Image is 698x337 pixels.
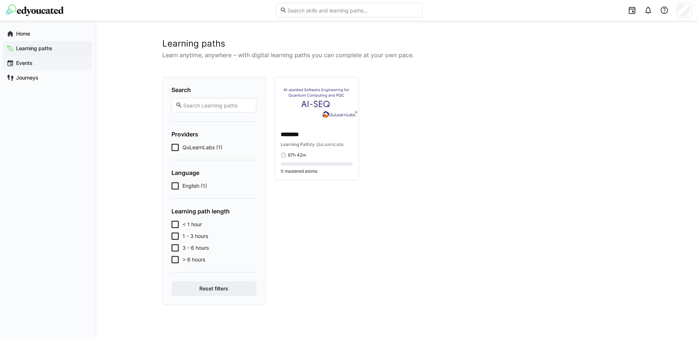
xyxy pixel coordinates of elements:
[182,244,209,252] span: 3 - 6 hours
[182,182,207,190] span: English (1)
[182,144,222,151] span: QuLearnLabs (1)
[162,38,631,49] h2: Learning paths
[182,102,252,109] input: Search Learning paths
[171,208,256,215] h4: Learning path length
[182,232,208,240] span: 1 - 3 hours
[275,77,359,125] img: image
[287,7,418,14] input: Search skills and learning paths…
[182,221,202,228] span: < 1 hour
[288,152,306,158] span: 67h 42m
[281,142,310,147] span: Learning Path
[281,168,317,174] span: 0 mastered atoms
[198,285,229,292] span: Reset filters
[171,281,256,296] button: Reset filters
[171,131,256,138] h4: Providers
[182,256,205,263] span: > 6 hours
[171,86,256,94] h4: Search
[171,169,256,176] h4: Language
[162,51,631,59] p: Learn anytime, anywhere – with digital learning paths you can complete at your own pace.
[310,142,343,147] span: by QuLearnLabs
